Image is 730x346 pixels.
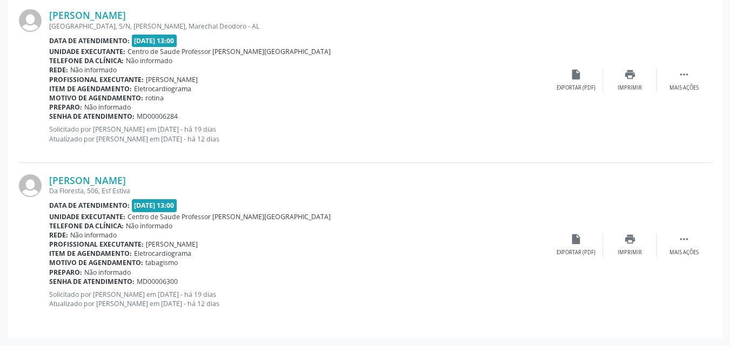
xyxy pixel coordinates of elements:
[49,84,132,93] b: Item de agendamento:
[669,84,699,92] div: Mais ações
[19,9,42,32] img: img
[49,258,143,267] b: Motivo de agendamento:
[570,233,582,245] i: insert_drive_file
[678,233,690,245] i: 
[49,221,124,230] b: Telefone da clínica:
[49,93,143,103] b: Motivo de agendamento:
[49,47,125,56] b: Unidade executante:
[49,9,126,21] a: [PERSON_NAME]
[126,56,172,65] span: Não informado
[146,240,198,249] span: [PERSON_NAME]
[49,240,144,249] b: Profissional executante:
[49,174,126,186] a: [PERSON_NAME]
[137,277,178,286] span: MD00006300
[624,69,636,80] i: print
[49,22,549,31] div: [GEOGRAPHIC_DATA], S/N, [PERSON_NAME], Marechal Deodoro - AL
[49,268,82,277] b: Preparo:
[132,35,177,47] span: [DATE] 13:00
[145,93,164,103] span: rotina
[70,230,117,240] span: Não informado
[128,47,331,56] span: Centro de Saude Professor [PERSON_NAME][GEOGRAPHIC_DATA]
[49,230,68,240] b: Rede:
[70,65,117,74] span: Não informado
[49,103,82,112] b: Preparo:
[132,199,177,212] span: [DATE] 13:00
[49,186,549,195] div: Da Floresta, 506, Esf Estiva
[49,125,549,143] p: Solicitado por [PERSON_NAME] em [DATE] - há 19 dias Atualizado por [PERSON_NAME] em [DATE] - há 1...
[49,249,132,258] b: Item de agendamento:
[678,69,690,80] i: 
[146,75,198,84] span: [PERSON_NAME]
[669,249,699,256] div: Mais ações
[49,112,135,121] b: Senha de atendimento:
[84,268,131,277] span: Não informado
[49,75,144,84] b: Profissional executante:
[557,249,595,256] div: Exportar (PDF)
[128,212,331,221] span: Centro de Saude Professor [PERSON_NAME][GEOGRAPHIC_DATA]
[557,84,595,92] div: Exportar (PDF)
[19,174,42,197] img: img
[618,84,642,92] div: Imprimir
[137,112,178,121] span: MD00006284
[49,36,130,45] b: Data de atendimento:
[49,212,125,221] b: Unidade executante:
[134,249,191,258] span: Eletrocardiograma
[49,65,68,74] b: Rede:
[49,201,130,210] b: Data de atendimento:
[49,277,135,286] b: Senha de atendimento:
[49,290,549,308] p: Solicitado por [PERSON_NAME] em [DATE] - há 19 dias Atualizado por [PERSON_NAME] em [DATE] - há 1...
[624,233,636,245] i: print
[570,69,582,80] i: insert_drive_file
[618,249,642,256] div: Imprimir
[49,56,124,65] b: Telefone da clínica:
[145,258,178,267] span: tabagismo
[134,84,191,93] span: Eletrocardiograma
[84,103,131,112] span: Não informado
[126,221,172,230] span: Não informado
